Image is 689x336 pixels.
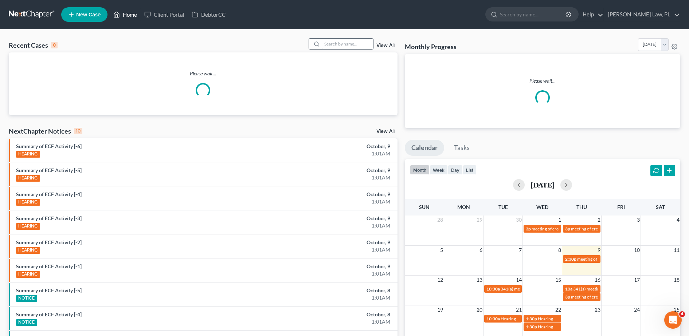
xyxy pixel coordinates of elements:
div: October, 9 [270,239,390,246]
span: 3p [565,294,570,300]
a: Summary of ECF Activity [-5] [16,287,82,293]
div: HEARING [16,223,40,230]
span: 10:30a [486,316,500,321]
span: Sat [656,204,665,210]
span: meeting of creditors [571,226,609,232]
div: NOTICE [16,319,37,326]
div: 0 [51,42,58,48]
span: 3p [526,226,531,232]
span: 25 [673,305,680,314]
span: 10 [633,246,641,254]
h2: [DATE] [531,181,555,189]
span: 2 [597,216,601,224]
span: Sun [419,204,430,210]
span: 1:30p [526,324,537,329]
div: HEARING [16,199,40,206]
a: Summary of ECF Activity [-4] [16,311,82,317]
div: HEARING [16,247,40,254]
iframe: Intercom live chat [664,311,682,329]
span: Fri [617,204,625,210]
span: 23 [594,305,601,314]
a: Summary of ECF Activity [-6] [16,143,82,149]
div: Recent Cases [9,41,58,50]
span: 24 [633,305,641,314]
span: Hearing [538,316,553,321]
span: 11 [673,246,680,254]
span: 9 [597,246,601,254]
span: 341(a) meeting [573,286,602,292]
div: October, 9 [270,191,390,198]
a: Help [579,8,603,21]
div: October, 9 [270,263,390,270]
span: 4 [679,311,685,317]
span: 20 [476,305,483,314]
span: 12 [437,276,444,284]
span: Tue [498,204,508,210]
span: Hearing [501,316,516,321]
div: 10 [74,128,82,134]
span: 14 [515,276,522,284]
span: meeting of creditors [532,226,570,232]
span: 13 [476,276,483,284]
p: Please wait... [9,70,398,77]
div: 1:01AM [270,174,390,181]
button: day [448,165,463,175]
span: 17 [633,276,641,284]
h3: Monthly Progress [405,42,457,51]
span: 19 [437,305,444,314]
div: 1:01AM [270,246,390,253]
span: Hearing [538,324,553,329]
span: 10a [565,286,572,292]
button: list [463,165,477,175]
a: Tasks [447,140,476,156]
div: 1:01AM [270,294,390,301]
span: Wed [536,204,548,210]
div: October, 9 [270,167,390,174]
span: Thu [576,204,587,210]
span: 28 [437,216,444,224]
a: Summary of ECF Activity [-3] [16,215,82,221]
a: [PERSON_NAME] Law, PL [604,8,680,21]
span: 5 [439,246,444,254]
a: Summary of ECF Activity [-2] [16,239,82,245]
span: 1 [557,216,562,224]
span: 3p [565,226,570,232]
a: Summary of ECF Activity [-1] [16,263,82,269]
div: NOTICE [16,295,37,302]
a: Summary of ECF Activity [-4] [16,191,82,197]
p: Please wait... [411,77,674,84]
span: meeting of creditors [577,256,615,262]
div: 1:01AM [270,150,390,157]
div: HEARING [16,271,40,278]
span: 2:30p [565,256,576,262]
div: October, 8 [270,287,390,294]
span: New Case [76,12,101,17]
button: week [430,165,448,175]
a: View All [376,43,395,48]
div: October, 9 [270,215,390,222]
input: Search by name... [322,39,373,49]
a: Summary of ECF Activity [-5] [16,167,82,173]
span: 8 [557,246,562,254]
span: Mon [457,204,470,210]
span: 15 [555,276,562,284]
span: 18 [673,276,680,284]
span: 22 [555,305,562,314]
span: 4 [676,216,680,224]
span: 3 [636,216,641,224]
div: NextChapter Notices [9,127,82,135]
div: 1:01AM [270,318,390,325]
span: 1:30p [526,316,537,321]
span: 21 [515,305,522,314]
div: HEARING [16,175,40,182]
div: HEARING [16,151,40,158]
span: meeting of creditors [571,294,609,300]
span: 16 [594,276,601,284]
div: 1:01AM [270,270,390,277]
button: month [410,165,430,175]
a: Calendar [405,140,444,156]
span: 7 [518,246,522,254]
span: 29 [476,216,483,224]
div: 1:01AM [270,222,390,229]
span: 6 [479,246,483,254]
